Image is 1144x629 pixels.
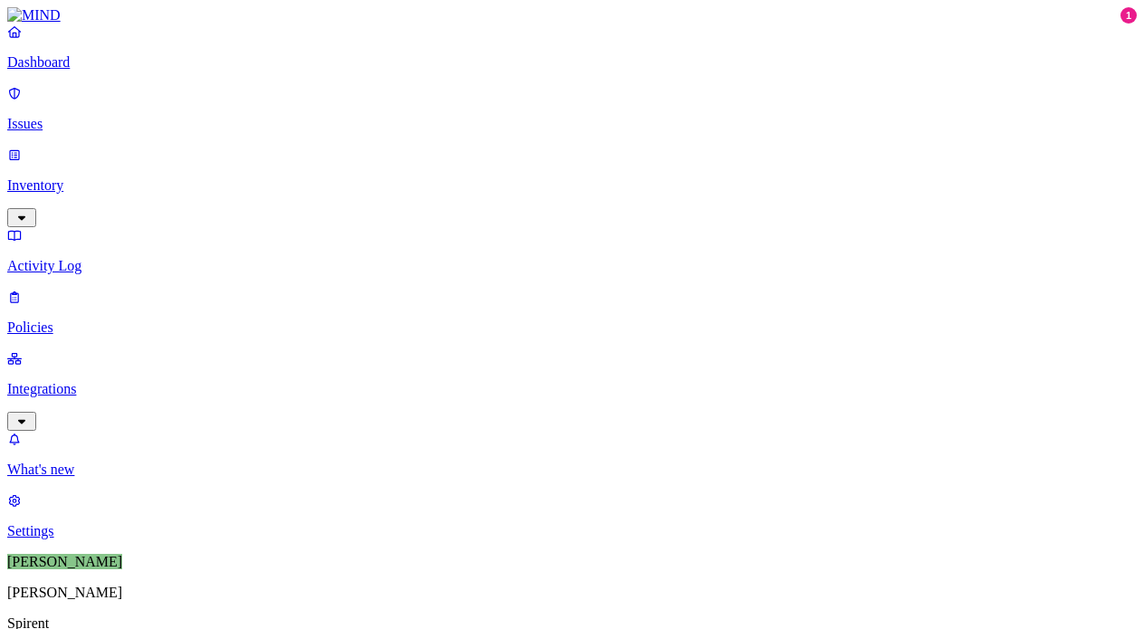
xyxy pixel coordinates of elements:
[7,431,1137,478] a: What's new
[7,350,1137,428] a: Integrations
[7,24,1137,71] a: Dashboard
[7,585,1137,601] p: [PERSON_NAME]
[7,258,1137,274] p: Activity Log
[7,177,1137,194] p: Inventory
[7,7,1137,24] a: MIND
[7,319,1137,336] p: Policies
[7,554,122,569] span: [PERSON_NAME]
[7,462,1137,478] p: What's new
[7,523,1137,539] p: Settings
[1120,7,1137,24] div: 1
[7,492,1137,539] a: Settings
[7,54,1137,71] p: Dashboard
[7,227,1137,274] a: Activity Log
[7,116,1137,132] p: Issues
[7,85,1137,132] a: Issues
[7,147,1137,224] a: Inventory
[7,289,1137,336] a: Policies
[7,7,61,24] img: MIND
[7,381,1137,397] p: Integrations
